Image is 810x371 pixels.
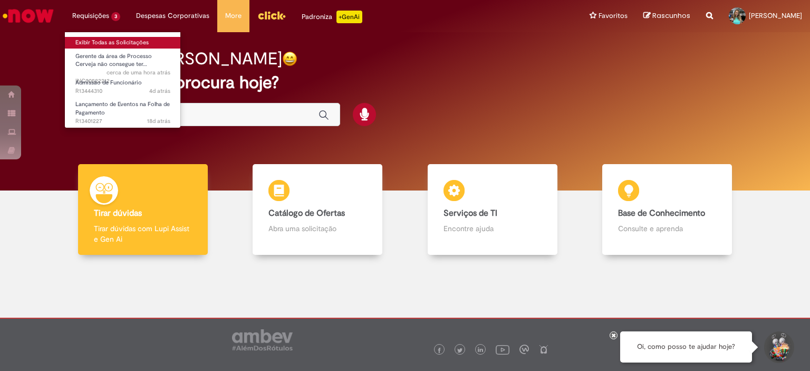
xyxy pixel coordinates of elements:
[580,164,755,255] a: Base de Conhecimento Consulte e aprenda
[618,208,705,218] b: Base de Conhecimento
[443,208,497,218] b: Serviços de TI
[282,51,297,66] img: happy-face.png
[302,11,362,23] div: Padroniza
[232,329,293,350] img: logo_footer_ambev_rotulo_gray.png
[107,69,170,77] time: 29/08/2025 09:10:45
[620,331,752,363] div: Oi, como posso te ajudar hoje?
[225,11,242,21] span: More
[75,52,152,69] span: Gerente da área de Processo Cerveja não consegue ter…
[94,223,192,244] p: Tirar dúvidas com Lupi Assist e Gen Ai
[80,73,730,92] h2: O que você procura hoje?
[1,5,55,26] img: ServiceNow
[519,345,529,354] img: logo_footer_workplace.png
[599,11,628,21] span: Favoritos
[55,164,230,255] a: Tirar dúvidas Tirar dúvidas com Lupi Assist e Gen Ai
[230,164,406,255] a: Catálogo de Ofertas Abra uma solicitação
[149,87,170,95] time: 25/08/2025 13:41:04
[136,11,209,21] span: Despesas Corporativas
[763,331,794,363] button: Iniciar Conversa de Suporte
[111,12,120,21] span: 3
[80,50,282,68] h2: Bom dia, [PERSON_NAME]
[268,223,367,234] p: Abra uma solicitação
[94,208,142,218] b: Tirar dúvidas
[65,37,181,49] a: Exibir Todas as Solicitações
[257,7,286,23] img: click_logo_yellow_360x200.png
[268,208,345,218] b: Catálogo de Ofertas
[437,348,442,353] img: logo_footer_facebook.png
[75,117,170,126] span: R13401227
[149,87,170,95] span: 4d atrás
[443,223,542,234] p: Encontre ajuda
[618,223,716,234] p: Consulte e aprenda
[336,11,362,23] p: +GenAi
[65,51,181,73] a: Aberto INC00522212 : Gerente da área de Processo Cerveja não consegue ter visibilidade do time no...
[75,79,142,87] span: Admissão de Funcionário
[147,117,170,125] time: 12/08/2025 09:03:46
[65,77,181,97] a: Aberto R13444310 : Admissão de Funcionário
[64,32,181,128] ul: Requisições
[457,348,462,353] img: logo_footer_twitter.png
[539,345,548,354] img: logo_footer_naosei.png
[643,11,690,21] a: Rascunhos
[749,11,802,20] span: [PERSON_NAME]
[147,117,170,125] span: 18d atrás
[652,11,690,21] span: Rascunhos
[75,87,170,96] span: R13444310
[405,164,580,255] a: Serviços de TI Encontre ajuda
[75,100,170,117] span: Lançamento de Eventos na Folha de Pagamento
[65,99,181,121] a: Aberto R13401227 : Lançamento de Eventos na Folha de Pagamento
[75,69,170,85] span: INC00522212
[72,11,109,21] span: Requisições
[478,347,483,354] img: logo_footer_linkedin.png
[496,343,509,356] img: logo_footer_youtube.png
[107,69,170,77] span: cerca de uma hora atrás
